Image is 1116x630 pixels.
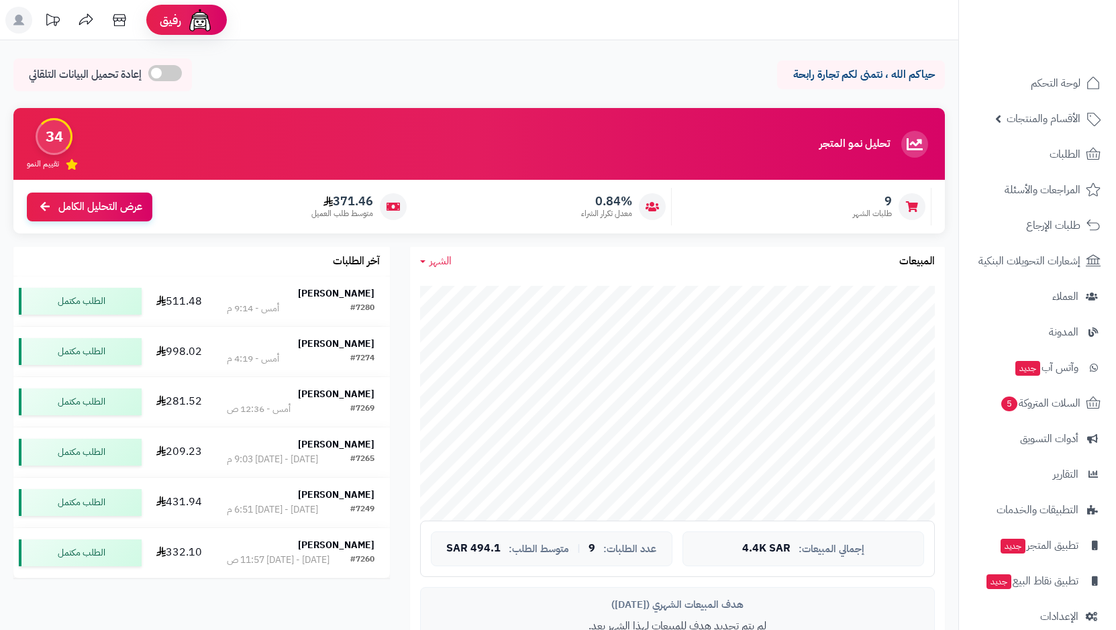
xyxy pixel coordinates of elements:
[967,174,1108,206] a: المراجعات والأسئلة
[333,256,380,268] h3: آخر الطلبات
[853,194,892,209] span: 9
[1049,323,1078,342] span: المدونة
[147,327,211,376] td: 998.02
[1020,429,1078,448] span: أدوات التسويق
[1052,287,1078,306] span: العملاء
[311,208,373,219] span: متوسط طلب العميل
[1015,361,1040,376] span: جديد
[227,554,329,567] div: [DATE] - [DATE] 11:57 ص
[1026,216,1080,235] span: طلبات الإرجاع
[147,377,211,427] td: 281.52
[1014,358,1078,377] span: وآتس آب
[227,403,291,416] div: أمس - 12:36 ص
[967,387,1108,419] a: السلات المتروكة5
[19,539,142,566] div: الطلب مكتمل
[19,388,142,415] div: الطلب مكتمل
[311,194,373,209] span: 371.46
[1005,180,1080,199] span: المراجعات والأسئلة
[19,338,142,365] div: الطلب مكتمل
[350,503,374,517] div: #7249
[967,352,1108,384] a: وآتس آبجديد
[967,280,1108,313] a: العملاء
[1053,465,1078,484] span: التقارير
[978,252,1080,270] span: إشعارات التحويلات البنكية
[787,67,935,83] p: حياكم الله ، نتمنى لكم تجارة رابحة
[350,352,374,366] div: #7274
[160,12,181,28] span: رفيق
[997,501,1078,519] span: التطبيقات والخدمات
[431,598,924,612] div: هدف المبيعات الشهري ([DATE])
[147,276,211,326] td: 511.48
[429,253,452,269] span: الشهر
[819,138,890,150] h3: تحليل نمو المتجر
[1050,145,1080,164] span: الطلبات
[967,494,1108,526] a: التطبيقات والخدمات
[350,302,374,315] div: #7280
[967,138,1108,170] a: الطلبات
[1007,109,1080,128] span: الأقسام والمنتجات
[589,543,595,555] span: 9
[227,302,279,315] div: أمس - 9:14 م
[58,199,142,215] span: عرض التحليل الكامل
[227,352,279,366] div: أمس - 4:19 م
[899,256,935,268] h3: المبيعات
[577,543,580,554] span: |
[420,254,452,269] a: الشهر
[27,193,152,221] a: عرض التحليل الكامل
[742,543,791,555] span: 4.4K SAR
[967,316,1108,348] a: المدونة
[147,478,211,527] td: 431.94
[967,245,1108,277] a: إشعارات التحويلات البنكية
[1031,74,1080,93] span: لوحة التحكم
[298,337,374,351] strong: [PERSON_NAME]
[799,543,864,555] span: إجمالي المبيعات:
[27,158,59,170] span: تقييم النمو
[581,194,632,209] span: 0.84%
[147,528,211,578] td: 332.10
[1000,394,1080,413] span: السلات المتروكة
[350,554,374,567] div: #7260
[1001,539,1025,554] span: جديد
[967,565,1108,597] a: تطبيق نقاط البيعجديد
[999,536,1078,555] span: تطبيق المتجر
[187,7,213,34] img: ai-face.png
[29,67,142,83] span: إعادة تحميل البيانات التلقائي
[853,208,892,219] span: طلبات الشهر
[603,543,656,555] span: عدد الطلبات:
[985,572,1078,590] span: تطبيق نقاط البيع
[298,387,374,401] strong: [PERSON_NAME]
[298,437,374,452] strong: [PERSON_NAME]
[967,458,1108,490] a: التقارير
[967,209,1108,242] a: طلبات الإرجاع
[509,543,569,555] span: متوسط الطلب:
[967,67,1108,99] a: لوحة التحكم
[19,288,142,315] div: الطلب مكتمل
[19,489,142,516] div: الطلب مكتمل
[227,453,318,466] div: [DATE] - [DATE] 9:03 م
[1040,607,1078,626] span: الإعدادات
[36,7,69,37] a: تحديثات المنصة
[967,529,1108,562] a: تطبيق المتجرجديد
[298,286,374,301] strong: [PERSON_NAME]
[1001,397,1017,411] span: 5
[298,538,374,552] strong: [PERSON_NAME]
[967,423,1108,455] a: أدوات التسويق
[147,427,211,477] td: 209.23
[227,503,318,517] div: [DATE] - [DATE] 6:51 م
[446,543,501,555] span: 494.1 SAR
[350,403,374,416] div: #7269
[581,208,632,219] span: معدل تكرار الشراء
[19,439,142,466] div: الطلب مكتمل
[298,488,374,502] strong: [PERSON_NAME]
[1025,36,1103,64] img: logo-2.png
[986,574,1011,589] span: جديد
[350,453,374,466] div: #7265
